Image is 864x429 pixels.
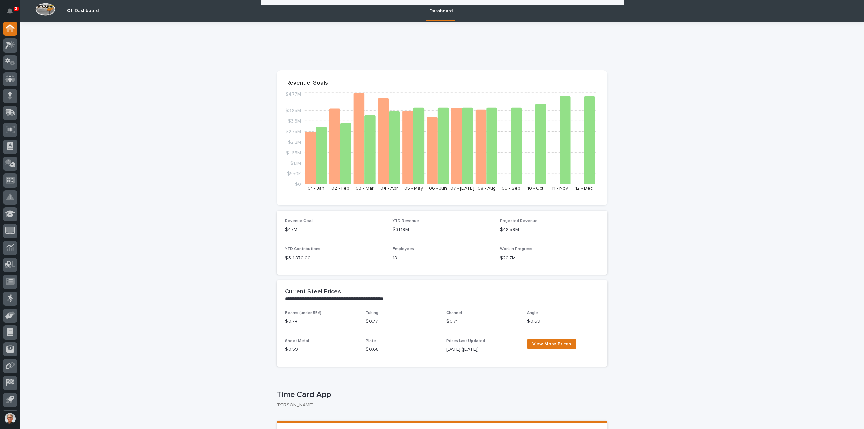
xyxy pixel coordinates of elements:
tspan: $2.2M [288,140,301,144]
tspan: $1.65M [286,150,301,155]
p: $ 0.77 [366,318,438,325]
span: Employees [393,247,414,251]
span: Work in Progress [500,247,532,251]
tspan: $3.3M [288,119,301,124]
text: 12 - Dec [575,186,593,191]
tspan: $3.85M [285,108,301,113]
tspan: $2.75M [286,129,301,134]
span: YTD Contributions [285,247,320,251]
text: 09 - Sep [502,186,520,191]
span: YTD Revenue [393,219,419,223]
p: 181 [393,254,492,262]
p: $48.59M [500,226,599,233]
p: $ 311,870.00 [285,254,384,262]
tspan: $0 [295,182,301,187]
p: $ 0.68 [366,346,438,353]
text: 04 - Apr [380,186,398,191]
button: Notifications [3,4,17,18]
tspan: $4.77M [285,92,301,97]
span: Plate [366,339,376,343]
p: $ 0.71 [446,318,519,325]
p: $47M [285,226,384,233]
span: Angle [527,311,538,315]
text: 01 - Jan [308,186,324,191]
p: [PERSON_NAME] [277,402,602,408]
p: 3 [15,6,17,11]
span: Projected Revenue [500,219,538,223]
text: 11 - Nov [552,186,568,191]
p: $ 0.74 [285,318,357,325]
tspan: $550K [287,171,301,176]
text: 05 - May [404,186,423,191]
button: users-avatar [3,411,17,426]
h2: Current Steel Prices [285,288,341,296]
text: 03 - Mar [356,186,374,191]
span: Beams (under 55#) [285,311,321,315]
text: 08 - Aug [478,186,496,191]
span: Sheet Metal [285,339,309,343]
text: 10 - Oct [527,186,543,191]
p: Revenue Goals [286,80,598,87]
a: View More Prices [527,339,576,349]
tspan: $1.1M [290,161,301,165]
p: $20.7M [500,254,599,262]
div: Notifications3 [8,8,17,19]
span: Channel [446,311,462,315]
text: 02 - Feb [331,186,349,191]
p: $ 0.69 [527,318,599,325]
p: $31.19M [393,226,492,233]
span: Prices Last Updated [446,339,485,343]
text: 07 - [DATE] [450,186,474,191]
img: Workspace Logo [35,3,55,16]
p: $ 0.59 [285,346,357,353]
span: Tubing [366,311,378,315]
text: 06 - Jun [429,186,447,191]
span: View More Prices [532,342,571,346]
span: Revenue Goal [285,219,313,223]
p: [DATE] ([DATE]) [446,346,519,353]
p: Time Card App [277,390,605,400]
h2: 01. Dashboard [67,8,99,14]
